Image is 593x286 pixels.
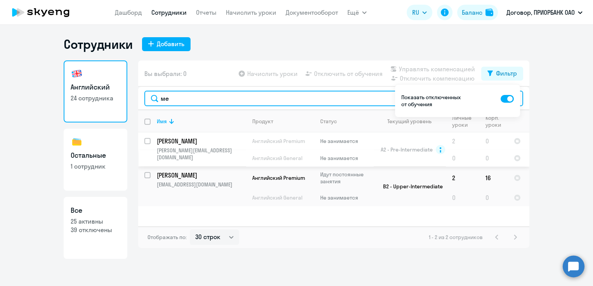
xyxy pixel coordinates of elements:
div: Добавить [157,39,184,48]
div: Корп. уроки [485,114,507,128]
button: Фильтр [481,67,523,81]
td: 16 [479,167,508,189]
div: Имя [157,118,246,125]
a: [PERSON_NAME] [157,137,246,145]
p: Договор, ПРИОРБАНК ОАО [506,8,575,17]
h3: Все [71,205,120,215]
span: Вы выбрали: 0 [144,69,187,78]
p: 25 активны [71,217,120,226]
div: Текущий уровень [387,118,432,125]
div: Статус [320,118,337,125]
img: balance [485,9,493,16]
a: Отчеты [196,9,217,16]
div: Личные уроки [452,114,479,128]
a: Все25 активны39 отключены [64,197,127,259]
p: Идут постоянные занятия [320,171,373,185]
img: english [71,67,83,80]
td: 0 [446,150,479,167]
a: Остальные1 сотрудник [64,129,127,191]
p: Показать отключенных от обучения [401,94,463,108]
a: Начислить уроки [226,9,276,16]
td: 0 [479,150,508,167]
td: 0 [479,189,508,206]
td: 0 [446,189,479,206]
td: 0 [479,133,508,150]
a: Сотрудники [151,9,187,16]
div: Баланс [462,8,482,17]
p: Не занимается [320,155,373,162]
h3: Остальные [71,150,120,160]
span: Английский Premium [252,138,305,145]
td: 2 [446,167,479,189]
span: RU [412,8,419,17]
td: 2 [446,133,479,150]
p: [PERSON_NAME][EMAIL_ADDRESS][DOMAIN_NAME] [157,147,246,161]
button: Договор, ПРИОРБАНК ОАО [503,3,586,22]
div: Фильтр [496,69,517,78]
p: 39 отключены [71,226,120,234]
p: Не занимается [320,194,373,201]
span: Английский Premium [252,174,305,181]
button: Добавить [142,37,191,51]
a: [PERSON_NAME] [157,171,246,179]
span: A2 - Pre-Intermediate [381,146,433,153]
button: Ещё [347,5,367,20]
a: Дашборд [115,9,142,16]
a: Английский24 сотрудника [64,60,127,122]
span: 1 - 2 из 2 сотрудников [429,234,483,241]
span: Отображать по: [147,234,187,241]
p: [PERSON_NAME] [157,137,244,145]
p: [EMAIL_ADDRESS][DOMAIN_NAME] [157,181,246,188]
button: RU [407,5,432,20]
h3: Английский [71,82,120,92]
p: 24 сотрудника [71,94,120,102]
span: Английский General [252,155,302,162]
button: Балансbalance [457,5,498,20]
p: 1 сотрудник [71,162,120,171]
p: Не занимается [320,138,373,145]
h1: Сотрудники [64,36,133,52]
div: Продукт [252,118,273,125]
td: B2 - Upper-Intermediate [374,167,446,206]
span: Ещё [347,8,359,17]
span: Английский General [252,194,302,201]
a: Документооборот [286,9,338,16]
p: [PERSON_NAME] [157,171,244,179]
div: Текущий уровень [380,118,446,125]
div: Имя [157,118,167,125]
input: Поиск по имени, email, продукту или статусу [144,91,523,106]
img: others [71,136,83,148]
